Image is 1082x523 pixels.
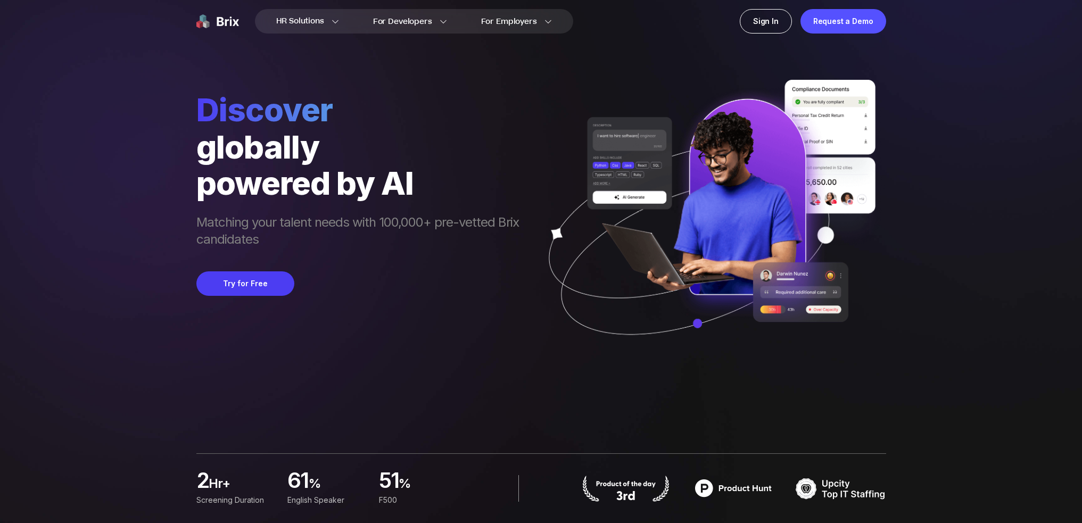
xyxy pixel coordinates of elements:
span: hr+ [209,475,275,496]
div: globally [196,129,530,165]
span: Matching your talent needs with 100,000+ pre-vetted Brix candidates [196,214,530,250]
a: Sign In [740,9,792,34]
span: 61 [287,471,309,492]
span: % [399,475,457,496]
img: ai generate [530,80,886,366]
span: 2 [196,471,209,492]
span: Discover [196,90,530,129]
span: % [309,475,366,496]
img: TOP IT STAFFING [796,475,886,502]
div: English Speaker [287,494,366,506]
div: powered by AI [196,165,530,201]
span: 51 [378,471,399,492]
img: product hunt badge [688,475,779,502]
img: product hunt badge [581,475,671,502]
span: HR Solutions [276,13,324,30]
div: F500 [378,494,457,506]
span: For Employers [481,16,537,27]
span: For Developers [373,16,432,27]
div: Screening duration [196,494,275,506]
button: Try for Free [196,271,294,296]
a: Request a Demo [800,9,886,34]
